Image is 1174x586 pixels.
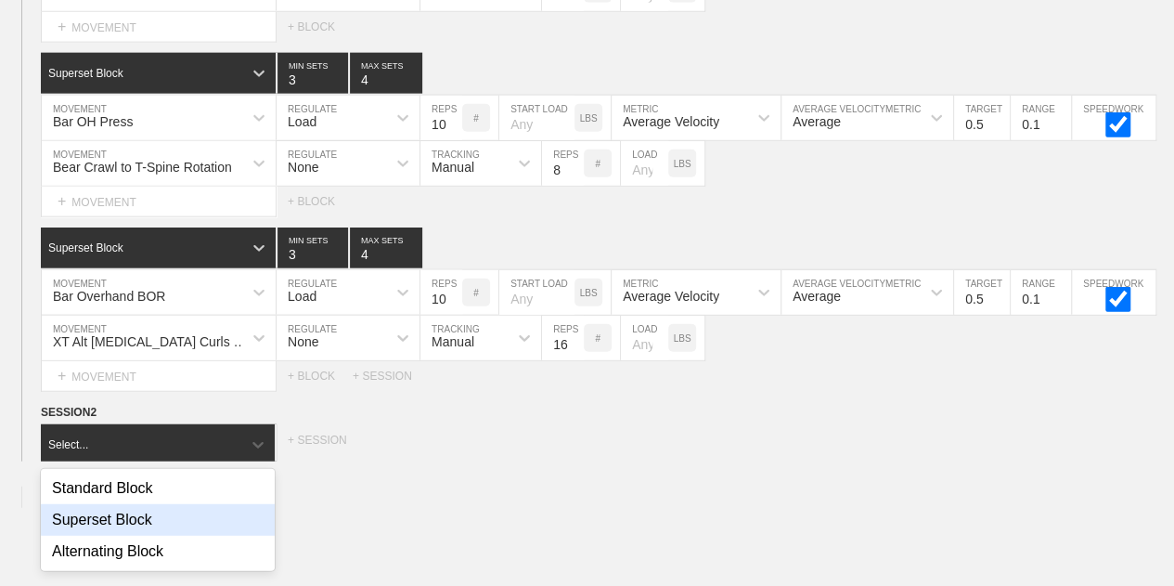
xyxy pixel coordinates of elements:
div: MOVEMENT [41,187,277,217]
div: + BLOCK [288,20,353,33]
div: Average [793,114,841,129]
div: Load [288,289,316,304]
div: + SESSION [353,370,427,383]
p: # [473,113,479,124]
div: None [288,334,318,349]
div: + BLOCK [288,195,353,208]
div: Superset Block [48,241,123,254]
div: Manual [432,334,474,349]
div: None [288,160,318,175]
div: Bar OH Press [53,114,133,129]
div: XT Alt [MEDICAL_DATA] Curls March [53,334,254,349]
p: LBS [674,333,691,344]
div: Standard Block [41,473,275,504]
p: LBS [580,288,598,298]
span: + [58,368,66,384]
input: None [350,53,422,94]
div: + BLOCK [288,370,353,383]
div: Alternating Block [41,536,275,567]
span: + [58,19,66,34]
iframe: Chat Widget [840,371,1174,586]
input: Any [621,316,668,360]
span: + [58,193,66,209]
div: Load [288,114,316,129]
p: LBS [674,159,691,169]
input: None [350,228,422,268]
input: Any [499,270,574,315]
div: Average [793,289,841,304]
div: Superset Block [41,504,275,536]
p: LBS [580,113,598,124]
div: MOVEMENT [41,12,277,43]
p: # [595,333,600,344]
div: Average Velocity [623,289,719,304]
div: + SESSION [288,434,370,462]
span: SESSION 2 [41,406,97,419]
div: Manual [432,160,474,175]
input: Any [499,96,574,140]
p: # [473,288,479,298]
div: Average Velocity [623,114,719,129]
input: Any [621,141,668,186]
div: Bar Overhand BOR [53,289,165,304]
div: Superset Block [48,67,123,80]
div: MOVEMENT [41,361,277,392]
p: # [595,159,600,169]
div: Bear Crawl to T-Spine Rotation [53,160,232,175]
